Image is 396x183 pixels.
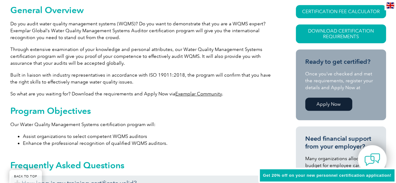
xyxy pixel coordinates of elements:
a: CERTIFICATION FEE CALCULATOR [296,5,386,18]
h2: Frequently Asked Questions [10,160,273,170]
a: Apply Now [305,98,352,111]
a: Exemplar Community [175,91,222,97]
h3: Need financial support from your employer? [305,135,377,150]
li: Assist organizations to select competent WQMS auditors [23,133,273,140]
a: Download Certification Requirements [296,24,386,43]
h2: General Overview [10,5,273,15]
p: So what are you waiting for? Download the requirements and Apply Now via . [10,90,273,97]
p: Once you’ve checked and met the requirements, register your details and Apply Now at [305,70,377,91]
h2: Program Objectives [10,106,273,116]
img: en [386,3,394,8]
p: Our Water Quality Management Systems certification program will: [10,121,273,128]
span: Get 20% off on your new personnel certification application! [263,173,391,178]
img: contact-chat.png [364,152,380,167]
li: Enhance the professional recognition of qualified WQMS auditors. [23,140,273,147]
p: Through extensive examination of your knowledge and personal attributes, our Water Quality Manage... [10,46,273,67]
p: Built in liaison with industry representatives in accordance with ISO 19011:2018, the program wil... [10,72,273,85]
h3: Ready to get certified? [305,58,377,66]
a: BACK TO TOP [9,170,42,183]
p: Do you audit water quality management systems (WQMS)? Do you want to demonstrate that you are a W... [10,20,273,41]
